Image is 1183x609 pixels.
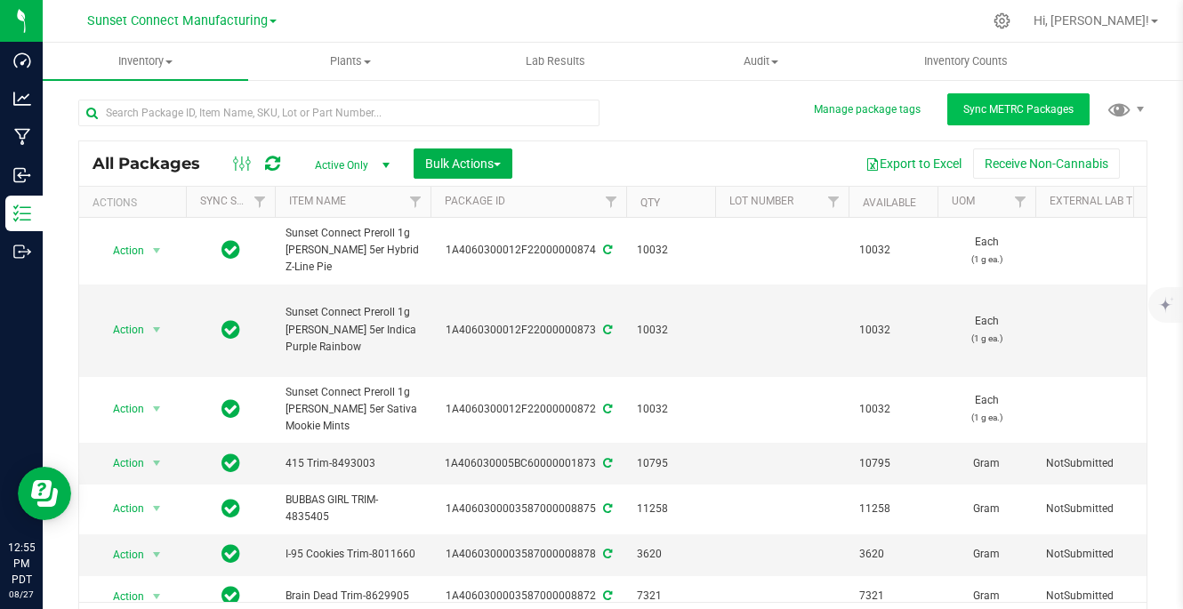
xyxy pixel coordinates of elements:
a: Package ID [445,195,505,207]
span: Plants [249,53,453,69]
span: select [146,584,168,609]
span: Each [948,313,1025,347]
a: Filter [401,187,431,217]
a: Lot Number [729,195,793,207]
span: Sync from Compliance System [600,589,612,602]
button: Receive Non-Cannabis [973,148,1120,179]
span: 11258 [637,501,704,517]
span: 7321 [859,588,927,605]
span: select [146,317,168,342]
inline-svg: Inbound [13,166,31,184]
a: Filter [1006,187,1035,217]
span: select [146,451,168,476]
span: Action [97,238,145,263]
a: Filter [819,187,849,217]
span: 10795 [859,455,927,472]
p: (1 g ea.) [948,251,1025,268]
span: Sunset Connect Preroll 1g [PERSON_NAME] 5er Hybrid Z-Line Pie [286,225,420,276]
span: Action [97,496,145,521]
span: Action [97,317,145,342]
span: Gram [948,501,1025,517]
span: 3620 [637,546,704,563]
p: 08/27 [8,588,35,601]
span: Sync from Compliance System [600,244,612,256]
a: Audit [658,43,864,80]
div: 1A406030005BC60000001873 [428,455,629,472]
span: Gram [948,455,1025,472]
p: (1 g ea.) [948,409,1025,426]
div: 1A4060300003587000008872 [428,588,629,605]
span: Brain Dead Trim-8629905 [286,588,420,605]
inline-svg: Analytics [13,90,31,108]
a: Available [863,196,916,209]
a: Plants [248,43,454,80]
a: Lab Results [454,43,659,80]
span: 10032 [859,401,927,418]
span: Inventory [43,53,248,69]
span: Sunset Connect Preroll 1g [PERSON_NAME] 5er Indica Purple Rainbow [286,304,420,356]
inline-svg: Inventory [13,204,31,222]
a: Qty [640,196,660,209]
div: 1A4060300012F22000000872 [428,401,629,418]
button: Export to Excel [854,148,973,179]
a: Inventory [43,43,248,80]
span: 10032 [637,322,704,339]
span: In Sync [221,237,240,262]
p: (1 g ea.) [948,330,1025,347]
span: 10795 [637,455,704,472]
span: Sync from Compliance System [600,457,612,469]
span: 11258 [859,501,927,517]
span: Bulk Actions [425,156,501,171]
span: In Sync [221,397,240,421]
button: Sync METRC Packages [947,93,1090,125]
span: select [146,542,168,567]
span: Lab Results [502,53,609,69]
span: Each [948,234,1025,268]
a: Filter [597,187,626,217]
button: Manage package tags [814,102,921,117]
div: 1A4060300012F22000000873 [428,322,629,339]
span: In Sync [221,317,240,342]
span: select [146,238,168,263]
span: Hi, [PERSON_NAME]! [1034,13,1149,28]
span: select [146,496,168,521]
span: 3620 [859,546,927,563]
inline-svg: Outbound [13,243,31,260]
input: Search Package ID, Item Name, SKU, Lot or Part Number... [78,100,600,126]
span: Action [97,451,145,476]
a: Inventory Counts [864,43,1069,80]
div: Manage settings [991,12,1013,29]
iframe: Resource center [18,467,71,520]
span: 10032 [859,322,927,339]
span: All Packages [93,154,218,173]
span: Sync from Compliance System [600,548,612,560]
span: 415 Trim-8493003 [286,455,420,472]
span: In Sync [221,541,240,566]
span: I-95 Cookies Trim-8011660 [286,546,420,563]
span: Gram [948,546,1025,563]
span: Action [97,542,145,567]
div: Actions [93,196,179,209]
span: 7321 [637,588,704,605]
p: 12:55 PM PDT [8,540,35,588]
span: Action [97,584,145,609]
a: UOM [952,195,975,207]
span: Sync from Compliance System [600,502,612,515]
div: 1A4060300012F22000000874 [428,242,629,259]
a: Sync Status [200,195,269,207]
span: select [146,397,168,421]
span: 10032 [637,401,704,418]
button: Bulk Actions [414,148,512,179]
span: Audit [659,53,863,69]
inline-svg: Dashboard [13,52,31,69]
a: Filter [245,187,275,217]
span: Inventory Counts [900,53,1032,69]
span: In Sync [221,583,240,608]
span: 10032 [859,242,927,259]
span: 10032 [637,242,704,259]
a: Item Name [289,195,346,207]
span: BUBBAS GIRL TRIM-4835405 [286,492,420,525]
span: Sunset Connect Manufacturing [87,13,268,28]
span: Sync from Compliance System [600,324,612,336]
span: Sync METRC Packages [963,103,1074,116]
